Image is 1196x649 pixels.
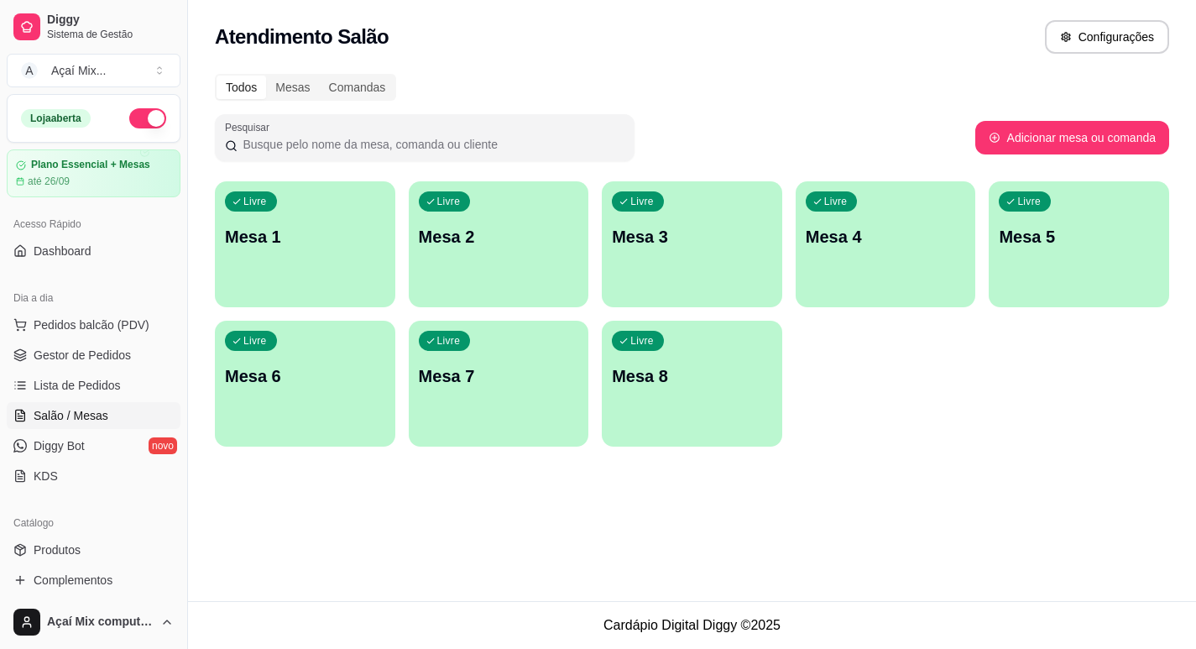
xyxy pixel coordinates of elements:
div: Loja aberta [21,109,91,128]
h2: Atendimento Salão [215,24,389,50]
button: LivreMesa 8 [602,321,782,447]
button: Alterar Status [129,108,166,128]
p: Livre [630,334,654,348]
p: Mesa 7 [419,364,579,388]
a: Diggy Botnovo [7,432,180,459]
span: Lista de Pedidos [34,377,121,394]
button: LivreMesa 2 [409,181,589,307]
p: Livre [243,195,267,208]
div: Todos [217,76,266,99]
span: Produtos [34,542,81,558]
button: Select a team [7,54,180,87]
span: A [21,62,38,79]
button: LivreMesa 6 [215,321,395,447]
p: Mesa 2 [419,225,579,249]
p: Mesa 1 [225,225,385,249]
a: Gestor de Pedidos [7,342,180,369]
p: Livre [243,334,267,348]
span: Sistema de Gestão [47,28,174,41]
article: Plano Essencial + Mesas [31,159,150,171]
a: Complementos [7,567,180,594]
div: Dia a dia [7,285,180,311]
a: Dashboard [7,238,180,264]
span: KDS [34,468,58,484]
span: Salão / Mesas [34,407,108,424]
article: até 26/09 [28,175,70,188]
p: Livre [824,195,848,208]
p: Mesa 6 [225,364,385,388]
a: Plano Essencial + Mesasaté 26/09 [7,149,180,197]
button: LivreMesa 1 [215,181,395,307]
button: Adicionar mesa ou comanda [975,121,1169,154]
div: Mesas [266,76,319,99]
button: LivreMesa 4 [796,181,976,307]
p: Livre [1017,195,1041,208]
p: Livre [437,195,461,208]
span: Diggy [47,13,174,28]
span: Gestor de Pedidos [34,347,131,364]
div: Catálogo [7,510,180,536]
div: Comandas [320,76,395,99]
label: Pesquisar [225,120,275,134]
a: Lista de Pedidos [7,372,180,399]
a: KDS [7,463,180,489]
footer: Cardápio Digital Diggy © 2025 [188,601,1196,649]
button: LivreMesa 5 [989,181,1169,307]
span: Complementos [34,572,112,589]
p: Mesa 8 [612,364,772,388]
p: Livre [630,195,654,208]
p: Mesa 3 [612,225,772,249]
a: Salão / Mesas [7,402,180,429]
button: Pedidos balcão (PDV) [7,311,180,338]
span: Diggy Bot [34,437,85,454]
button: Configurações [1045,20,1169,54]
span: Dashboard [34,243,91,259]
a: DiggySistema de Gestão [7,7,180,47]
div: Açaí Mix ... [51,62,106,79]
div: Acesso Rápido [7,211,180,238]
a: Produtos [7,536,180,563]
button: Açaí Mix computador [7,602,180,642]
p: Livre [437,334,461,348]
span: Açaí Mix computador [47,615,154,630]
button: LivreMesa 7 [409,321,589,447]
p: Mesa 4 [806,225,966,249]
button: LivreMesa 3 [602,181,782,307]
p: Mesa 5 [999,225,1159,249]
input: Pesquisar [238,136,624,153]
span: Pedidos balcão (PDV) [34,317,149,333]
